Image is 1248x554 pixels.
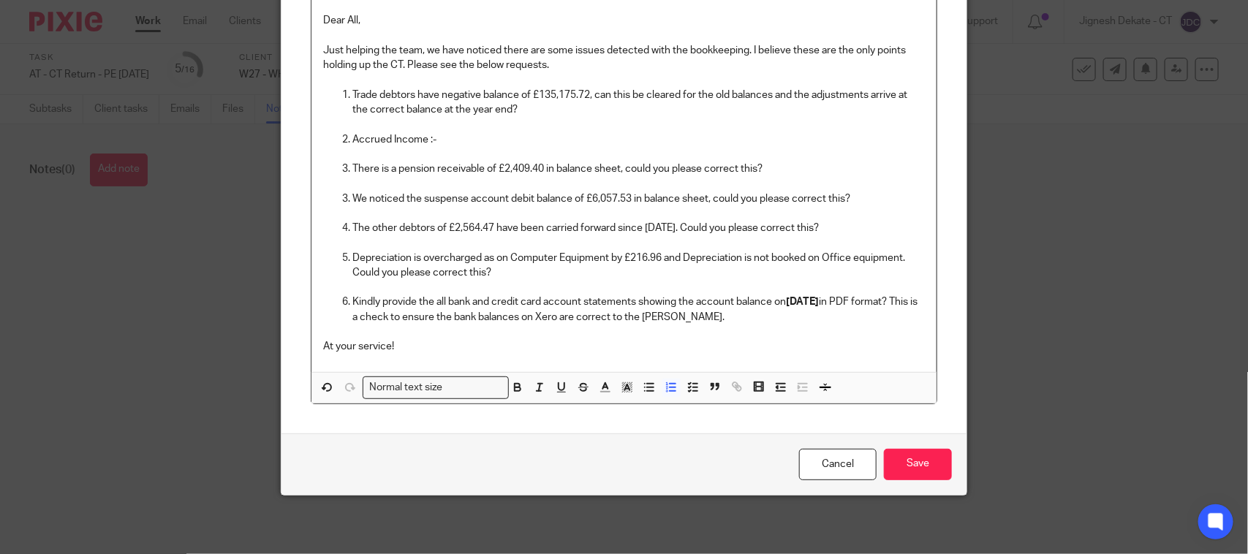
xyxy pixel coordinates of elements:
p: Kindly provide the all bank and credit card account statements showing the account balance on in ... [352,295,925,325]
p: Accrued Income :- [352,132,925,147]
input: Save [884,449,952,480]
p: Just helping the team, we have noticed there are some issues detected with the bookkeeping. I bel... [323,43,925,73]
p: There is a pension receivable of £2,409.40 in balance sheet, could you please correct this? [352,162,925,176]
input: Search for option [447,380,500,395]
a: Cancel [799,449,877,480]
p: Trade debtors have negative balance of £135,175.72, can this be cleared for the old balances and ... [352,88,925,118]
p: At your service! [323,339,925,354]
p: Dear All, [323,13,925,28]
p: The other debtors of £2,564.47 have been carried forward since [DATE]. Could you please correct t... [352,221,925,235]
p: Depreciation is overcharged as on Computer Equipment by £216.96 and Depreciation is not booked on... [352,251,925,281]
p: We noticed the suspense account debit balance of £6,057.53 in balance sheet, could you please cor... [352,191,925,206]
div: Search for option [363,376,509,399]
span: Normal text size [366,380,446,395]
strong: [DATE] [786,297,819,307]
